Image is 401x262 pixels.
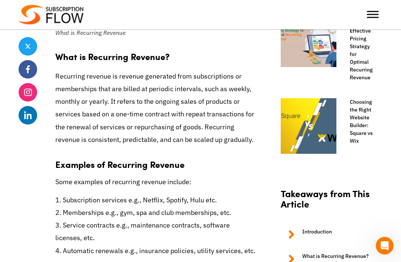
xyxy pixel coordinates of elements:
[55,194,255,257] p: 1. Subscription services e.g., Netflix, Spotify, Hulu etc. 2. Memberships e.g., gym, spa and club...
[281,98,336,154] img: Square vs Wix
[342,98,375,145] a: Choosing the Right Website Builder: Square vs Wix
[55,151,255,170] h3: Examples of Recurring Revenue
[55,176,255,188] p: Some examples of recurring revenue include:
[281,11,336,67] img: Effective Pricing Strategy
[55,70,255,146] p: Recurring revenue is revenue generated from subscriptions or memberships that are billed at perio...
[281,228,375,241] a: Introduction
[281,188,375,217] h2: Takeaways from This Article
[367,11,379,18] button: Toggle Menu
[342,11,375,82] a: How to Build Effective Pricing Strategy for Optimal Recurring Revenue
[55,44,255,64] h2: What is Recurring Revenue?
[55,29,255,37] figcaption: What is Recurring Revenue
[376,237,394,255] iframe: Intercom live chat
[19,5,84,24] img: Subscriptionflow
